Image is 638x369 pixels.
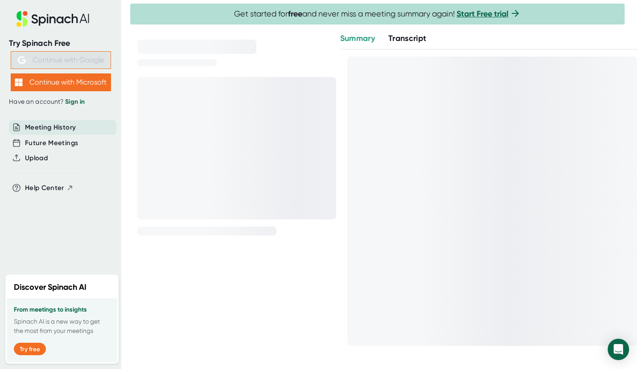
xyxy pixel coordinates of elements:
span: Help Center [25,183,64,193]
div: Open Intercom Messenger [608,339,629,360]
span: Transcript [388,33,427,43]
button: Try free [14,343,46,355]
a: Sign in [65,98,85,105]
span: Summary [340,33,375,43]
button: Summary [340,32,375,45]
button: Continue with Microsoft [11,73,111,91]
img: Aehbyd4JwY73AAAAAElFTkSuQmCC [18,56,26,64]
h2: Discover Spinach AI [14,281,86,293]
button: Help Center [25,183,74,193]
b: free [288,9,302,19]
button: Upload [25,153,48,163]
button: Future Meetings [25,138,78,148]
button: Continue with Google [11,51,111,69]
span: Get started for and never miss a meeting summary again! [234,9,521,19]
div: Try Spinach Free [9,38,112,49]
h3: From meetings to insights [14,306,110,313]
p: Spinach AI is a new way to get the most from your meetings [14,317,110,336]
a: Start Free trial [457,9,508,19]
button: Transcript [388,32,427,45]
div: Have an account? [9,98,112,106]
button: Meeting History [25,122,76,133]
